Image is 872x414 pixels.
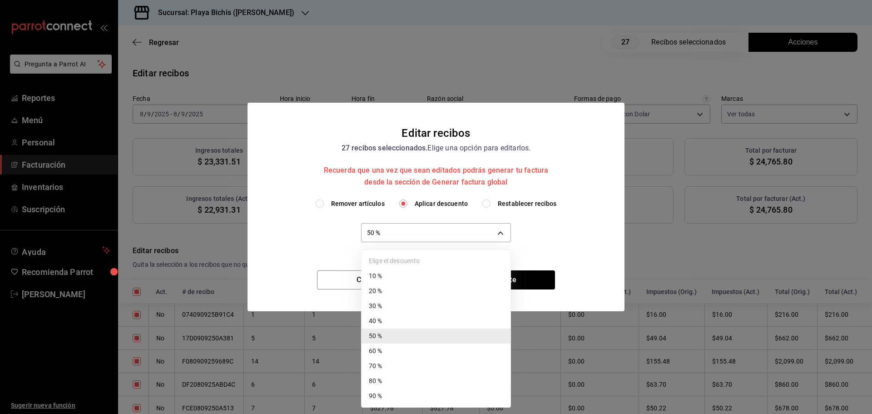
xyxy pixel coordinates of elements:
[362,389,510,404] li: 90 %
[362,359,510,374] li: 70 %
[362,284,510,299] li: 20 %
[362,344,510,359] li: 60 %
[362,269,510,284] li: 10 %
[362,374,510,389] li: 80 %
[362,329,510,344] li: 50 %
[362,299,510,314] li: 30 %
[362,314,510,329] li: 40 %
